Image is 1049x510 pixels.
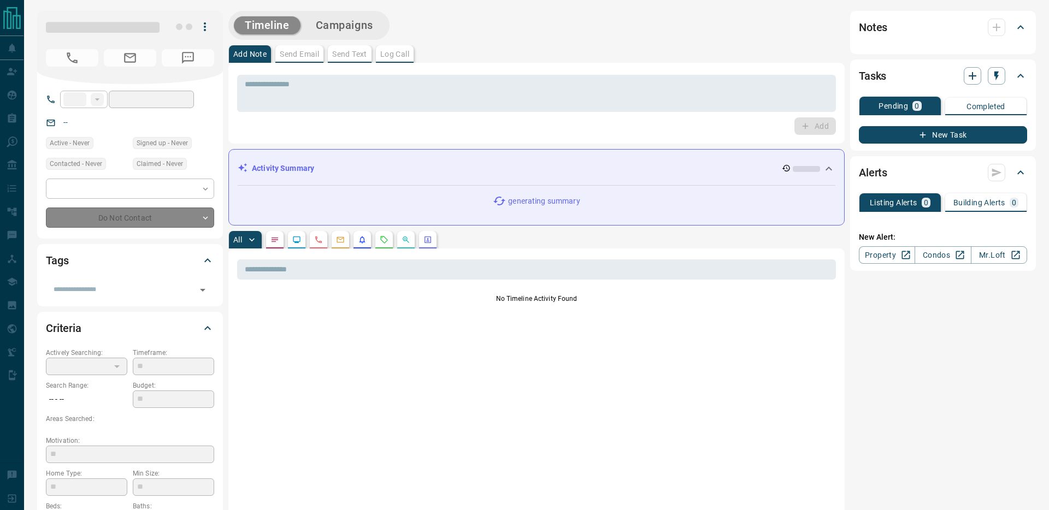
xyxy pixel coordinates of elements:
div: Criteria [46,315,214,341]
p: -- - -- [46,390,127,408]
p: Home Type: [46,469,127,478]
a: Property [859,246,915,264]
h2: Alerts [859,164,887,181]
svg: Agent Actions [423,235,432,244]
p: Min Size: [133,469,214,478]
a: Mr.Loft [971,246,1027,264]
span: Signed up - Never [137,138,188,149]
div: Tasks [859,63,1027,89]
span: No Email [104,49,156,67]
p: 0 [915,102,919,110]
p: Budget: [133,381,214,390]
h2: Tasks [859,67,886,85]
div: Activity Summary [238,158,835,179]
svg: Listing Alerts [358,235,367,244]
p: Actively Searching: [46,348,127,358]
p: 0 [1012,199,1016,206]
p: Areas Searched: [46,414,214,424]
span: No Number [46,49,98,67]
svg: Calls [314,235,323,244]
p: Activity Summary [252,163,314,174]
svg: Emails [336,235,345,244]
p: Completed [967,103,1005,110]
div: Notes [859,14,1027,40]
p: Search Range: [46,381,127,390]
p: Pending [879,102,908,110]
svg: Opportunities [402,235,410,244]
div: Alerts [859,159,1027,186]
h2: Tags [46,252,68,269]
p: generating summary [508,195,580,207]
span: No Number [162,49,214,67]
button: Open [195,282,210,298]
div: Tags [46,247,214,274]
span: Active - Never [50,138,90,149]
p: Listing Alerts [870,199,917,206]
p: Building Alerts [953,199,1005,206]
div: Do Not Contact [46,207,214,228]
p: 0 [924,199,928,206]
span: Claimed - Never [137,158,183,169]
p: No Timeline Activity Found [237,294,836,304]
button: Campaigns [305,16,384,34]
button: Timeline [234,16,300,34]
svg: Requests [380,235,388,244]
svg: Lead Browsing Activity [292,235,301,244]
p: Motivation: [46,436,214,446]
p: Timeframe: [133,348,214,358]
h2: Notes [859,19,887,36]
button: New Task [859,126,1027,144]
p: New Alert: [859,232,1027,243]
span: Contacted - Never [50,158,102,169]
h2: Criteria [46,319,81,337]
p: Add Note [233,50,267,58]
p: All [233,236,242,244]
a: Condos [915,246,971,264]
svg: Notes [270,235,279,244]
a: -- [63,118,68,127]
